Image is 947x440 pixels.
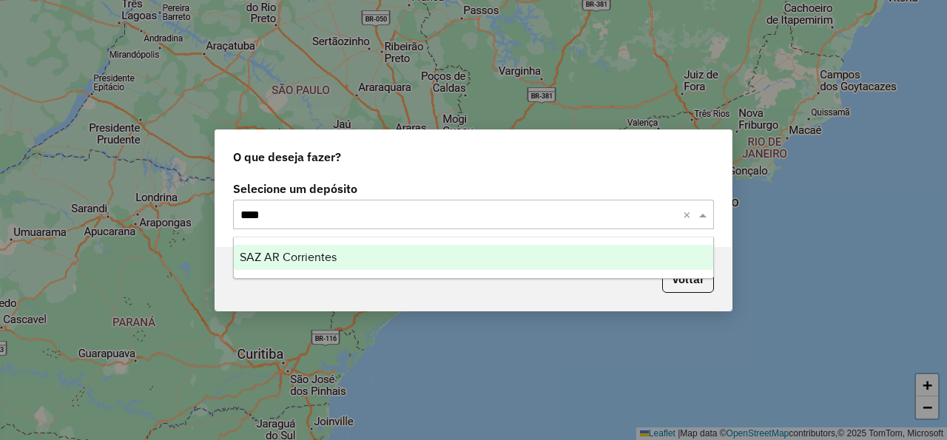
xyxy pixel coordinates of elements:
[683,206,695,223] span: Clear all
[233,237,714,279] ng-dropdown-panel: Options list
[233,148,341,166] span: O que deseja fazer?
[233,180,714,197] label: Selecione um depósito
[240,251,337,263] span: SAZ AR Corrientes
[662,265,714,293] button: Voltar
